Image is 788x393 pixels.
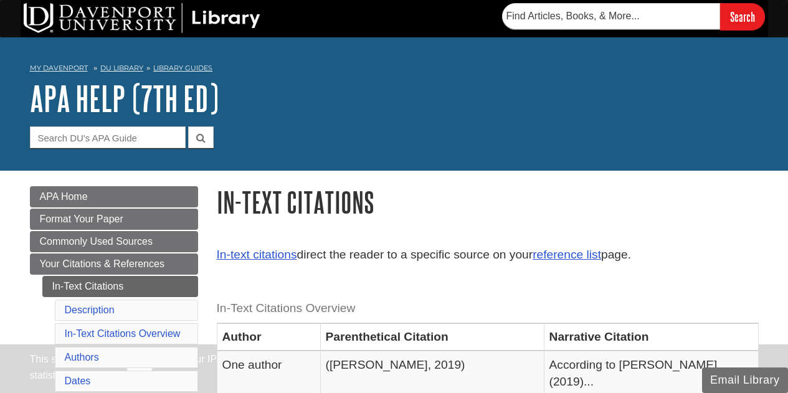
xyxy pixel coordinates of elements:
a: Authors [65,352,99,362]
h1: In-Text Citations [217,186,759,218]
span: APA Home [40,191,88,202]
a: DU Library [100,64,143,72]
span: Format Your Paper [40,214,123,224]
span: Commonly Used Sources [40,236,153,247]
a: APA Home [30,186,198,207]
a: APA Help (7th Ed) [30,79,219,118]
p: direct the reader to a specific source on your page. [217,246,759,264]
a: Library Guides [153,64,212,72]
th: Narrative Citation [544,323,758,351]
span: Your Citations & References [40,258,164,269]
a: My Davenport [30,63,88,73]
a: In-text citations [217,248,297,261]
a: Commonly Used Sources [30,231,198,252]
img: DU Library [24,3,260,33]
a: In-Text Citations [42,276,198,297]
a: Format Your Paper [30,209,198,230]
a: In-Text Citations Overview [65,328,181,339]
nav: breadcrumb [30,60,759,80]
caption: In-Text Citations Overview [217,295,759,323]
th: Author [217,323,320,351]
a: Description [65,305,115,315]
input: Find Articles, Books, & More... [502,3,720,29]
input: Search [720,3,765,30]
a: Your Citations & References [30,253,198,275]
a: reference list [533,248,601,261]
a: Dates [65,376,91,386]
th: Parenthetical Citation [320,323,544,351]
input: Search DU's APA Guide [30,126,186,148]
button: Email Library [702,367,788,393]
form: Searches DU Library's articles, books, and more [502,3,765,30]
